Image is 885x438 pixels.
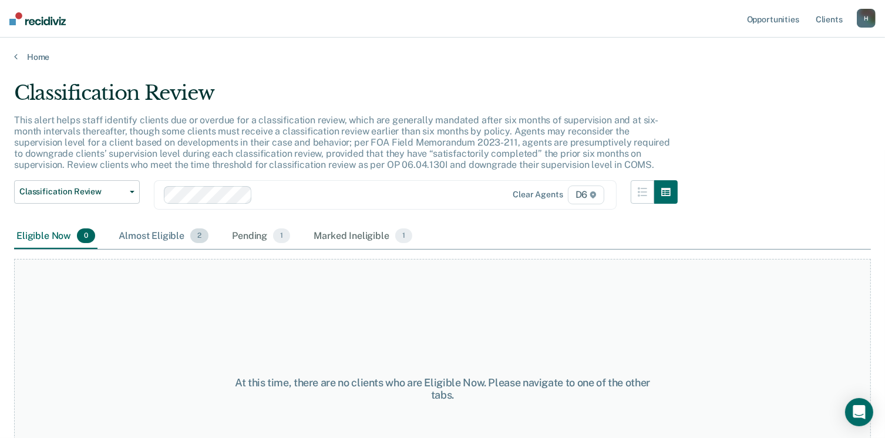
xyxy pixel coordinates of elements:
div: Open Intercom Messenger [845,398,873,426]
p: This alert helps staff identify clients due or overdue for a classification review, which are gen... [14,114,670,171]
span: 2 [190,228,208,244]
div: Classification Review [14,81,678,114]
div: Eligible Now0 [14,224,97,250]
div: Marked Ineligible1 [311,224,415,250]
img: Recidiviz [9,12,66,25]
span: 0 [77,228,95,244]
div: Pending1 [230,224,292,250]
a: Home [14,52,871,62]
button: H [857,9,876,28]
span: 1 [395,228,412,244]
span: Classification Review [19,187,125,197]
span: D6 [568,186,605,204]
div: Clear agents [513,190,563,200]
span: 1 [273,228,290,244]
button: Classification Review [14,180,140,204]
div: At this time, there are no clients who are Eligible Now. Please navigate to one of the other tabs. [228,376,657,402]
div: Almost Eligible2 [116,224,211,250]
